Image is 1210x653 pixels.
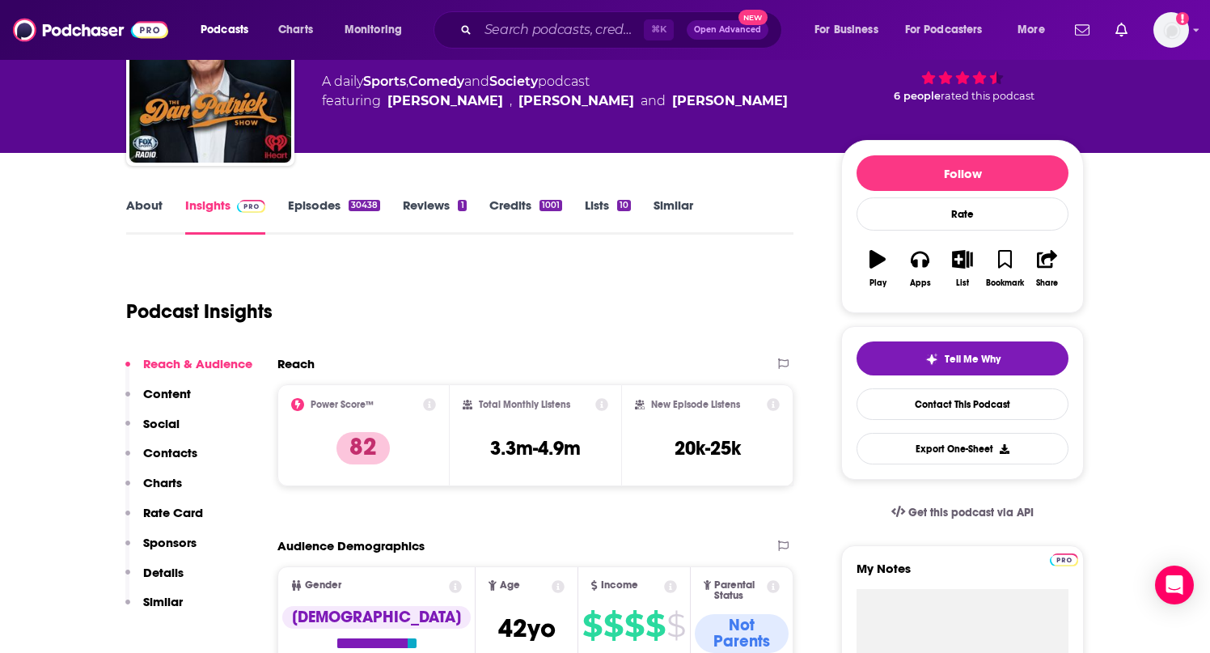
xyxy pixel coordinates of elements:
div: A daily podcast [322,72,788,111]
div: 10 [617,200,631,211]
p: Charts [143,475,182,490]
button: Details [125,565,184,595]
button: Charts [125,475,182,505]
a: Contact This Podcast [857,388,1068,420]
div: Apps [910,278,931,288]
span: , [406,74,408,89]
button: Play [857,240,899,298]
span: 6 people [894,90,941,102]
a: Reviews1 [403,197,466,235]
span: rated this podcast [941,90,1034,102]
a: About [126,197,163,235]
button: Similar [125,594,183,624]
button: open menu [803,17,899,43]
div: [PERSON_NAME] [518,91,634,111]
span: Gender [305,580,341,591]
span: Logged in as alignPR [1153,12,1189,48]
span: $ [603,613,623,638]
button: Sponsors [125,535,197,565]
span: Age [500,580,520,591]
a: Sports [363,74,406,89]
span: For Business [814,19,878,41]
a: Get this podcast via API [878,493,1047,532]
h1: Podcast Insights [126,299,273,324]
div: [PERSON_NAME] [672,91,788,111]
label: My Notes [857,561,1068,589]
div: Share [1036,278,1058,288]
button: Content [125,386,191,416]
span: and [641,91,666,111]
p: Similar [143,594,183,609]
a: Charts [268,17,323,43]
img: Podchaser Pro [1050,553,1078,566]
span: Open Advanced [694,26,761,34]
img: User Profile [1153,12,1189,48]
button: Show profile menu [1153,12,1189,48]
a: Show notifications dropdown [1109,16,1134,44]
div: Bookmark [986,278,1024,288]
div: Open Intercom Messenger [1155,566,1194,604]
img: tell me why sparkle [925,353,938,366]
span: New [738,10,768,25]
div: 1 [458,200,466,211]
span: Charts [278,19,313,41]
button: Contacts [125,445,197,475]
button: Rate Card [125,505,203,535]
a: Society [489,74,538,89]
button: Bookmark [984,240,1026,298]
div: Not Parents [695,614,789,653]
h2: New Episode Listens [651,399,740,410]
div: Rate [857,197,1068,231]
img: Podchaser - Follow, Share and Rate Podcasts [13,15,168,45]
div: 30438 [349,200,380,211]
a: Episodes30438 [288,197,380,235]
span: Get this podcast via API [908,506,1034,519]
span: and [464,74,489,89]
h2: Total Monthly Listens [479,399,570,410]
span: featuring [322,91,788,111]
button: open menu [1006,17,1065,43]
p: Contacts [143,445,197,460]
span: Income [601,580,638,591]
p: Details [143,565,184,580]
button: Follow [857,155,1068,191]
a: Pro website [1050,551,1078,566]
span: ⌘ K [644,19,674,40]
img: Podchaser Pro [237,200,265,213]
button: Open AdvancedNew [687,20,768,40]
p: 82 [336,432,390,464]
h3: 3.3m-4.9m [490,436,581,460]
p: Sponsors [143,535,197,550]
button: Reach & Audience [125,356,252,386]
svg: Add a profile image [1176,12,1189,25]
h2: Reach [277,356,315,371]
a: Show notifications dropdown [1068,16,1096,44]
button: Share [1026,240,1068,298]
a: Credits1001 [489,197,562,235]
button: Export One-Sheet [857,433,1068,464]
h3: 20k-25k [675,436,741,460]
div: 82 6 peoplerated this podcast [841,12,1084,112]
button: tell me why sparkleTell Me Why [857,341,1068,375]
img: The Dan Patrick Show [129,1,291,163]
a: Comedy [408,74,464,89]
button: Social [125,416,180,446]
button: open menu [333,17,423,43]
h2: Audience Demographics [277,538,425,553]
div: [DEMOGRAPHIC_DATA] [282,606,471,629]
a: Similar [654,197,693,235]
span: $ [645,613,665,638]
a: Dan Patrick [387,91,503,111]
div: Play [869,278,886,288]
span: $ [624,613,644,638]
span: Monitoring [345,19,402,41]
div: 1001 [539,200,562,211]
span: , [510,91,512,111]
div: Search podcasts, credits, & more... [449,11,797,49]
p: Content [143,386,191,401]
button: Apps [899,240,941,298]
p: Rate Card [143,505,203,520]
span: $ [582,613,602,638]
